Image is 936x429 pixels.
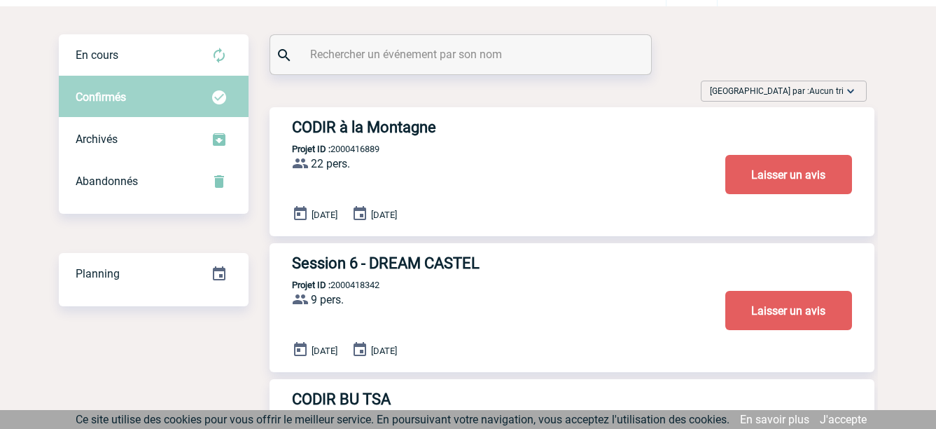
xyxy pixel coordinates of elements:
[59,118,249,161] div: Retrouvez ici tous les événements que vous avez décidé d'archiver
[59,34,249,76] div: Retrouvez ici tous vos évènements avant confirmation
[292,280,330,290] b: Projet ID :
[270,144,379,154] p: 2000416889
[311,293,344,306] span: 9 pers.
[292,144,330,154] b: Projet ID :
[809,86,844,96] span: Aucun tri
[292,254,712,272] h3: Session 6 - DREAM CASTEL
[311,157,350,170] span: 22 pers.
[844,84,858,98] img: baseline_expand_more_white_24dp-b.png
[76,267,120,280] span: Planning
[270,254,874,272] a: Session 6 - DREAM CASTEL
[710,84,844,98] span: [GEOGRAPHIC_DATA] par :
[292,118,712,136] h3: CODIR à la Montagne
[820,413,867,426] a: J'accepte
[270,280,379,290] p: 2000418342
[371,210,397,220] span: [DATE]
[76,175,138,188] span: Abandonnés
[312,346,337,356] span: [DATE]
[59,253,249,295] div: Retrouvez ici tous vos événements organisés par date et état d'avancement
[725,155,852,194] button: Laisser un avis
[725,291,852,330] button: Laisser un avis
[76,90,126,104] span: Confirmés
[59,161,249,203] div: Retrouvez ici tous vos événements annulés
[307,44,618,64] input: Rechercher un événement par son nom
[76,48,118,62] span: En cours
[270,118,874,136] a: CODIR à la Montagne
[292,390,712,408] h3: CODIR BU TSA
[59,252,249,294] a: Planning
[76,413,729,426] span: Ce site utilise des cookies pour vous offrir le meilleur service. En poursuivant votre navigation...
[371,346,397,356] span: [DATE]
[740,413,809,426] a: En savoir plus
[312,210,337,220] span: [DATE]
[76,132,118,146] span: Archivés
[270,390,874,408] a: CODIR BU TSA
